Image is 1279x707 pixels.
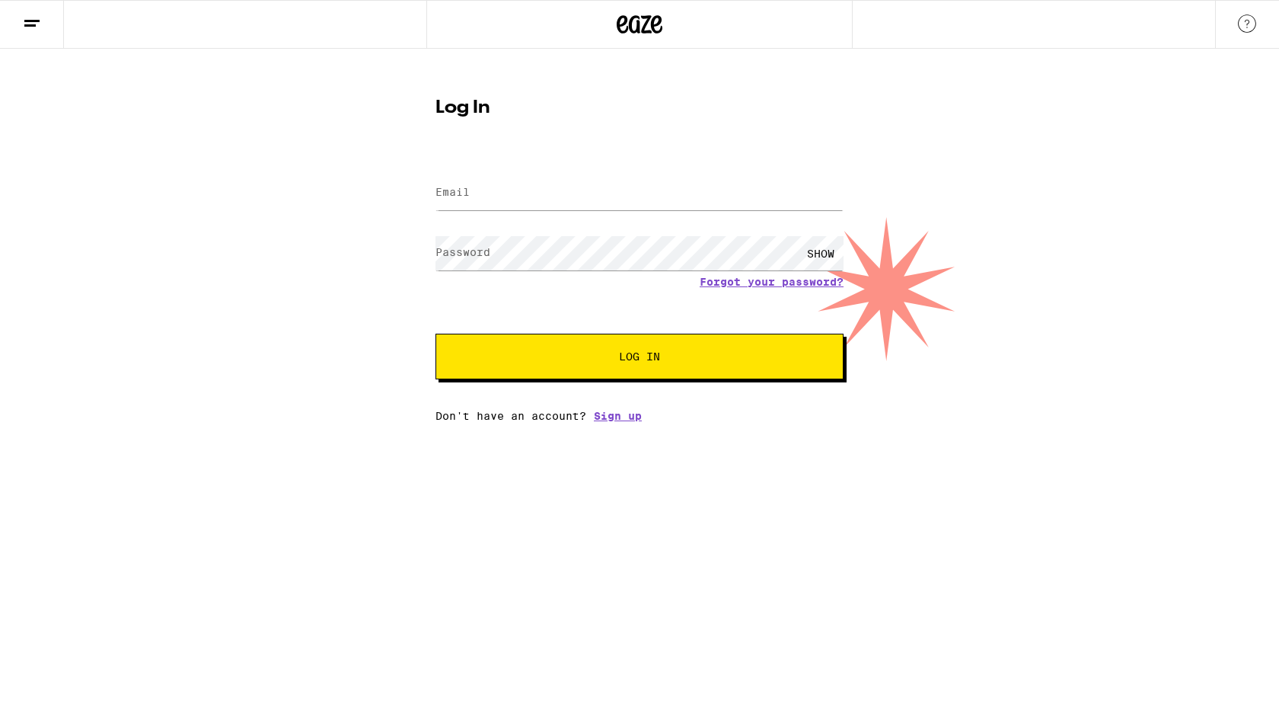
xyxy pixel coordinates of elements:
input: Email [435,176,844,210]
a: Forgot your password? [700,276,844,288]
a: Sign up [594,410,642,422]
label: Email [435,186,470,198]
button: Log In [435,334,844,379]
div: Don't have an account? [435,410,844,422]
label: Password [435,246,490,258]
div: SHOW [798,236,844,270]
h1: Log In [435,99,844,117]
span: Log In [619,351,660,362]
